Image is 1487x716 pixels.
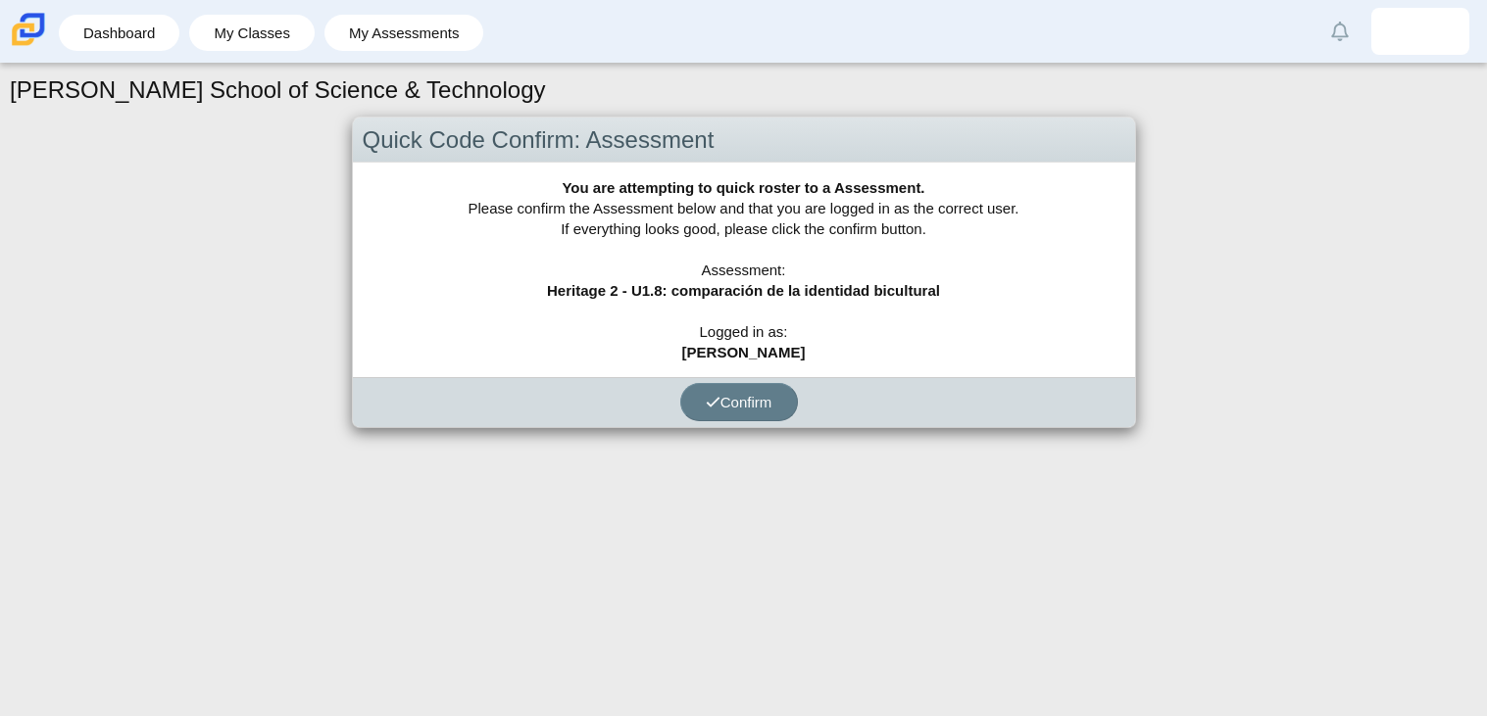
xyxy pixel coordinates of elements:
h1: [PERSON_NAME] School of Science & Technology [10,73,546,107]
b: You are attempting to quick roster to a Assessment. [562,179,924,196]
a: jerison.garciaguab.hUVYly [1371,8,1469,55]
span: Confirm [706,394,772,410]
a: My Classes [199,15,305,51]
img: Carmen School of Science & Technology [8,9,49,50]
img: jerison.garciaguab.hUVYly [1405,16,1436,47]
a: Alerts [1318,10,1362,53]
div: Quick Code Confirm: Assessment [353,118,1135,164]
b: Heritage 2 - U1.8: comparación de la identidad bicultural [547,282,940,299]
a: Carmen School of Science & Technology [8,36,49,53]
a: Dashboard [69,15,170,51]
a: My Assessments [334,15,474,51]
b: [PERSON_NAME] [682,344,806,360]
div: Please confirm the Assessment below and that you are logged in as the correct user. If everything... [353,163,1135,377]
button: Confirm [680,383,798,421]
